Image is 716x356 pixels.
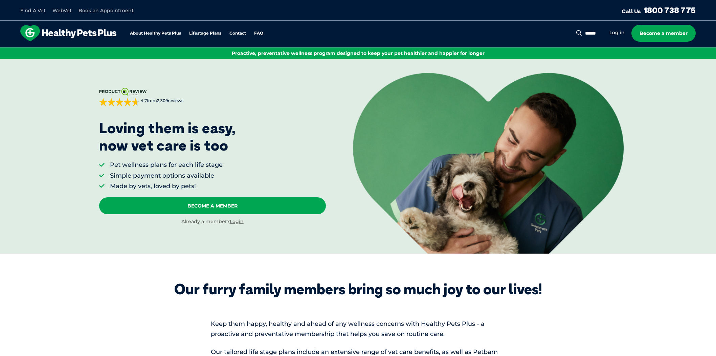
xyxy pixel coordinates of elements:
[353,73,624,253] img: <p>Loving them is easy, <br /> now vet care is too</p>
[232,50,485,56] span: Proactive, preventative wellness program designed to keep your pet healthier and happier for longer
[189,31,221,36] a: Lifestage Plans
[110,182,223,191] li: Made by vets, loved by pets!
[20,25,116,41] img: hpp-logo
[631,25,696,42] a: Become a member
[110,161,223,169] li: Pet wellness plans for each life stage
[609,29,625,36] a: Log in
[99,120,236,154] p: Loving them is easy, now vet care is too
[140,98,183,104] span: from
[211,320,485,338] span: Keep them happy, healthy and ahead of any wellness concerns with Healthy Pets Plus - a proactive ...
[622,5,696,15] a: Call Us1800 738 775
[52,7,72,14] a: WebVet
[99,98,140,106] div: 4.7 out of 5 stars
[254,31,263,36] a: FAQ
[575,29,583,36] button: Search
[230,218,244,224] a: Login
[174,281,542,298] div: Our furry family members bring so much joy to our lives!
[141,98,147,103] strong: 4.7
[110,172,223,180] li: Simple payment options available
[622,8,641,15] span: Call Us
[99,88,326,106] a: 4.7from2,309reviews
[20,7,46,14] a: Find A Vet
[157,98,183,103] span: 2,309 reviews
[79,7,134,14] a: Book an Appointment
[99,197,326,214] a: Become A Member
[99,218,326,225] div: Already a member?
[130,31,181,36] a: About Healthy Pets Plus
[229,31,246,36] a: Contact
